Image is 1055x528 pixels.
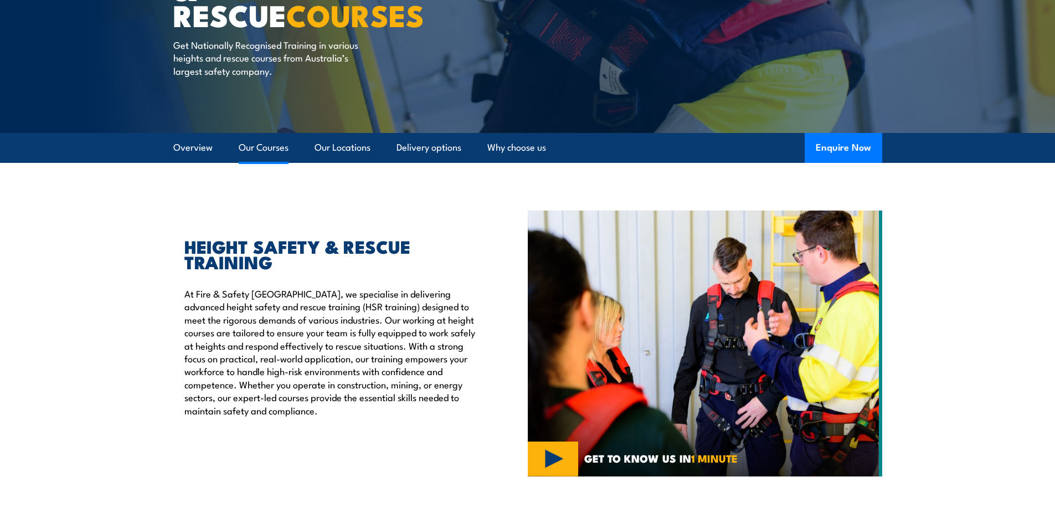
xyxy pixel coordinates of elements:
img: Fire & Safety Australia offer working at heights courses and training [528,211,882,476]
button: Enquire Now [805,133,882,163]
a: Overview [173,133,213,162]
span: GET TO KNOW US IN [584,453,738,463]
a: Our Courses [239,133,289,162]
p: Get Nationally Recognised Training in various heights and rescue courses from Australia’s largest... [173,38,375,77]
a: Our Locations [315,133,370,162]
a: Delivery options [397,133,461,162]
p: At Fire & Safety [GEOGRAPHIC_DATA], we specialise in delivering advanced height safety and rescue... [184,287,477,417]
h2: HEIGHT SAFETY & RESCUE TRAINING [184,238,477,269]
strong: 1 MINUTE [691,450,738,466]
a: Why choose us [487,133,546,162]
